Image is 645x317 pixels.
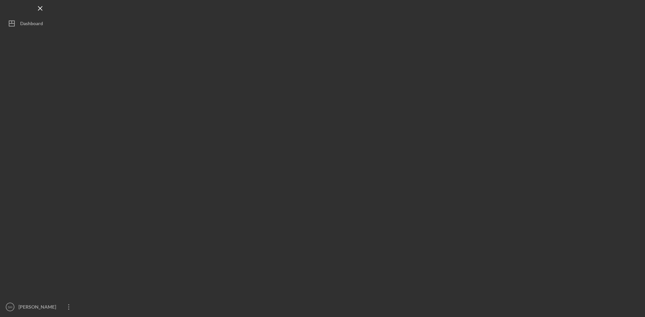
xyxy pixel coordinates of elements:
[20,17,43,32] div: Dashboard
[8,305,12,309] text: SH
[3,17,77,30] button: Dashboard
[17,300,60,315] div: [PERSON_NAME]
[3,300,77,314] button: SH[PERSON_NAME]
